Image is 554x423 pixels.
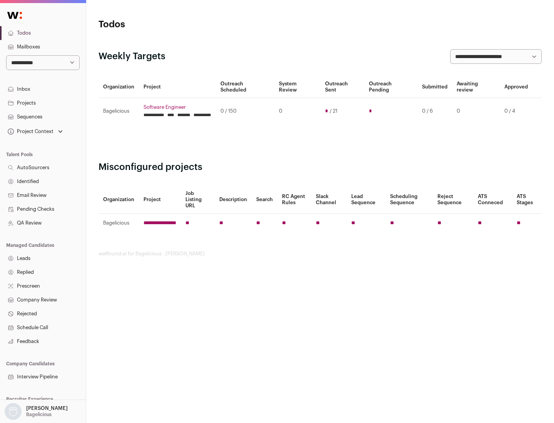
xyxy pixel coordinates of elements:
[330,108,337,114] span: / 21
[26,411,52,418] p: Bagelicious
[98,214,139,233] td: Bagelicious
[6,126,64,137] button: Open dropdown
[98,50,165,63] h2: Weekly Targets
[6,128,53,135] div: Project Context
[181,186,215,214] th: Job Listing URL
[274,98,320,125] td: 0
[274,76,320,98] th: System Review
[500,76,532,98] th: Approved
[98,161,542,173] h2: Misconfigured projects
[98,76,139,98] th: Organization
[3,8,26,23] img: Wellfound
[500,98,532,125] td: 0 / 4
[215,186,252,214] th: Description
[139,76,216,98] th: Project
[98,186,139,214] th: Organization
[512,186,542,214] th: ATS Stages
[252,186,277,214] th: Search
[417,76,452,98] th: Submitted
[98,18,246,31] h1: Todos
[139,186,181,214] th: Project
[277,186,311,214] th: RC Agent Rules
[5,403,22,420] img: nopic.png
[452,76,500,98] th: Awaiting review
[98,98,139,125] td: Bagelicious
[216,76,274,98] th: Outreach Scheduled
[417,98,452,125] td: 0 / 6
[364,76,417,98] th: Outreach Pending
[385,186,433,214] th: Scheduling Sequence
[452,98,500,125] td: 0
[320,76,365,98] th: Outreach Sent
[144,104,211,110] a: Software Engineer
[433,186,474,214] th: Reject Sequence
[216,98,274,125] td: 0 / 150
[26,405,68,411] p: [PERSON_NAME]
[3,403,69,420] button: Open dropdown
[473,186,512,214] th: ATS Conneced
[98,251,542,257] footer: wellfound:ai for Bagelicious - [PERSON_NAME]
[347,186,385,214] th: Lead Sequence
[311,186,347,214] th: Slack Channel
